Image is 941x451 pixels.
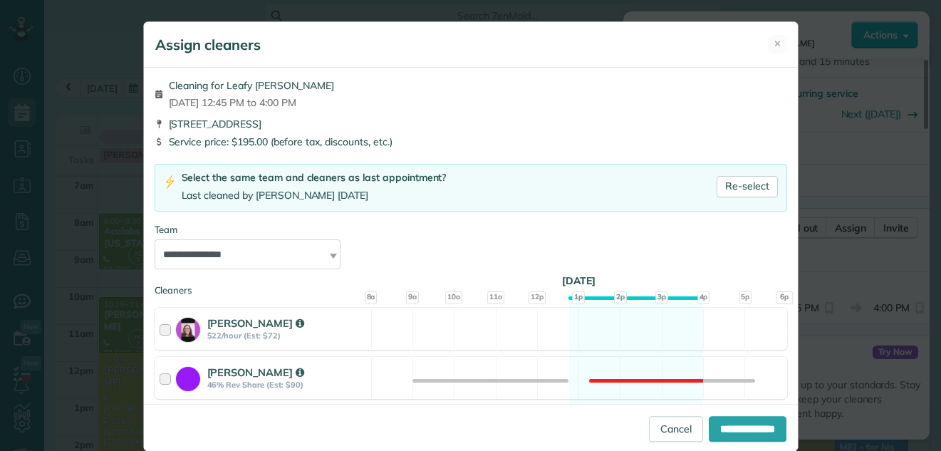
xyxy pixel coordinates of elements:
[155,223,787,237] div: Team
[649,416,703,442] a: Cancel
[717,176,778,197] a: Re-select
[182,170,447,185] div: Select the same team and cleaners as last appointment?
[182,188,447,203] div: Last cleaned by [PERSON_NAME] [DATE]
[155,35,261,55] h5: Assign cleaners
[155,284,787,288] div: Cleaners
[207,366,304,379] strong: [PERSON_NAME]
[164,175,176,190] img: lightning-bolt-icon-94e5364df696ac2de96d3a42b8a9ff6ba979493684c50e6bbbcda72601fa0d29.png
[155,135,787,149] div: Service price: $195.00 (before tax, discounts, etc.)
[155,117,787,131] div: [STREET_ADDRESS]
[207,331,367,341] strong: $22/hour (Est: $72)
[207,316,304,330] strong: [PERSON_NAME]
[169,78,335,93] span: Cleaning for Leafy [PERSON_NAME]
[207,380,367,390] strong: 46% Rev Share (Est: $90)
[169,95,335,110] span: [DATE] 12:45 PM to 4:00 PM
[774,37,781,51] span: ✕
